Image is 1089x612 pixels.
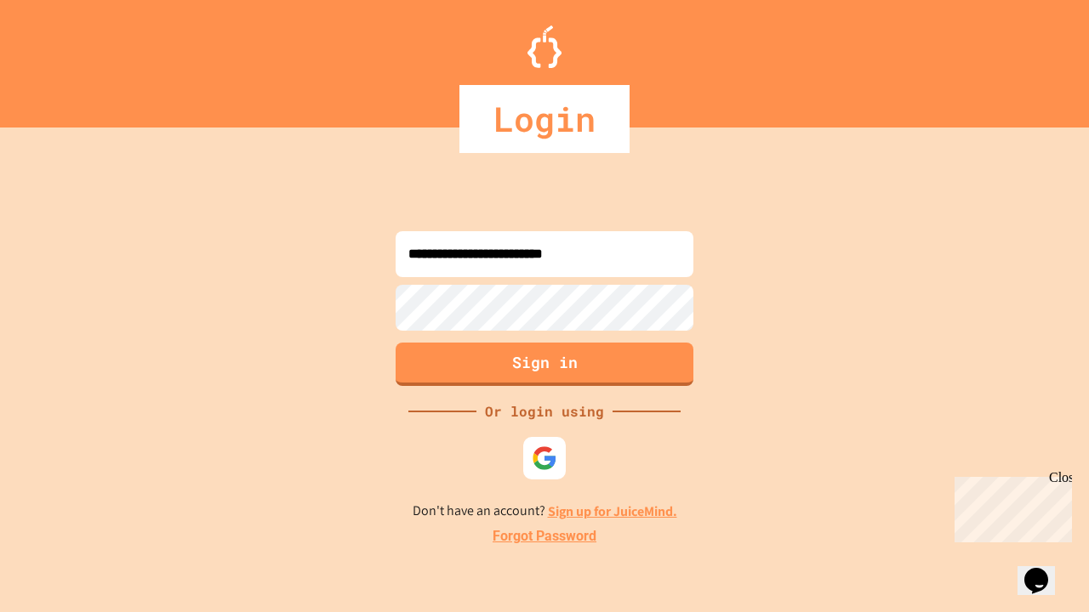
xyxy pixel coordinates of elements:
button: Sign in [396,343,693,386]
div: Or login using [476,401,613,422]
img: Logo.svg [527,25,562,68]
iframe: chat widget [1018,544,1072,595]
div: Login [459,85,630,153]
div: Chat with us now!Close [7,7,117,108]
img: google-icon.svg [532,445,557,471]
p: Don't have an account? [413,501,677,522]
iframe: chat widget [948,470,1072,542]
a: Forgot Password [493,526,596,547]
a: Sign up for JuiceMind. [548,502,677,520]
